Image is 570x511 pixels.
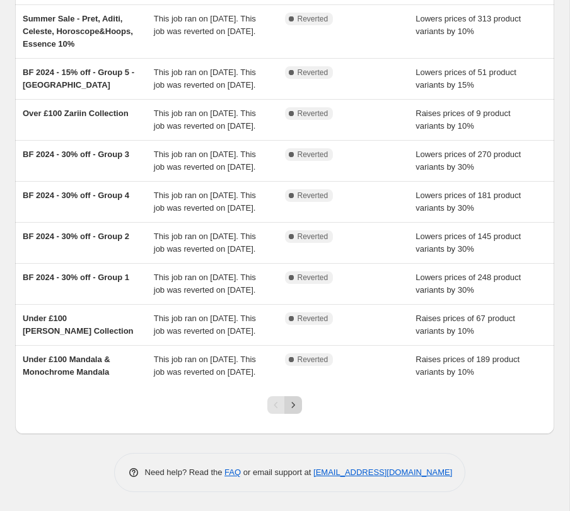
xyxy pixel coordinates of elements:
span: Reverted [298,273,329,283]
a: [EMAIL_ADDRESS][DOMAIN_NAME] [313,467,452,477]
span: Reverted [298,232,329,242]
span: Reverted [298,355,329,365]
span: Raises prices of 67 product variants by 10% [416,314,515,336]
button: Next [284,396,302,414]
span: or email support at [241,467,313,477]
span: BF 2024 - 30% off - Group 3 [23,150,129,159]
span: Lowers prices of 181 product variants by 30% [416,191,521,213]
span: BF 2024 - 30% off - Group 2 [23,232,129,241]
span: BF 2024 - 30% off - Group 1 [23,273,129,282]
span: This job ran on [DATE]. This job was reverted on [DATE]. [154,273,256,295]
span: Reverted [298,150,329,160]
span: Reverted [298,68,329,78]
span: Summer Sale - Pret, Aditi, Celeste, Horoscope&Hoops, Essence 10% [23,14,133,49]
span: Need help? Read the [145,467,225,477]
nav: Pagination [267,396,302,414]
a: FAQ [224,467,241,477]
span: Lowers prices of 248 product variants by 30% [416,273,521,295]
span: Reverted [298,109,329,119]
span: This job ran on [DATE]. This job was reverted on [DATE]. [154,109,256,131]
span: Under £100 [PERSON_NAME] Collection [23,314,134,336]
span: Under £100 Mandala & Monochrome Mandala [23,355,110,377]
span: This job ran on [DATE]. This job was reverted on [DATE]. [154,355,256,377]
span: Lowers prices of 270 product variants by 30% [416,150,521,172]
span: Over £100 Zariin Collection [23,109,129,118]
span: Reverted [298,191,329,201]
span: This job ran on [DATE]. This job was reverted on [DATE]. [154,232,256,254]
span: BF 2024 - 15% off - Group 5 - [GEOGRAPHIC_DATA] [23,68,134,90]
span: Lowers prices of 313 product variants by 10% [416,14,521,36]
span: Raises prices of 189 product variants by 10% [416,355,520,377]
span: This job ran on [DATE]. This job was reverted on [DATE]. [154,314,256,336]
span: This job ran on [DATE]. This job was reverted on [DATE]. [154,14,256,36]
span: Lowers prices of 51 product variants by 15% [416,68,516,90]
span: BF 2024 - 30% off - Group 4 [23,191,129,200]
span: Raises prices of 9 product variants by 10% [416,109,510,131]
span: Reverted [298,314,329,324]
span: This job ran on [DATE]. This job was reverted on [DATE]. [154,68,256,90]
span: Reverted [298,14,329,24]
span: Lowers prices of 145 product variants by 30% [416,232,521,254]
span: This job ran on [DATE]. This job was reverted on [DATE]. [154,150,256,172]
span: This job ran on [DATE]. This job was reverted on [DATE]. [154,191,256,213]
